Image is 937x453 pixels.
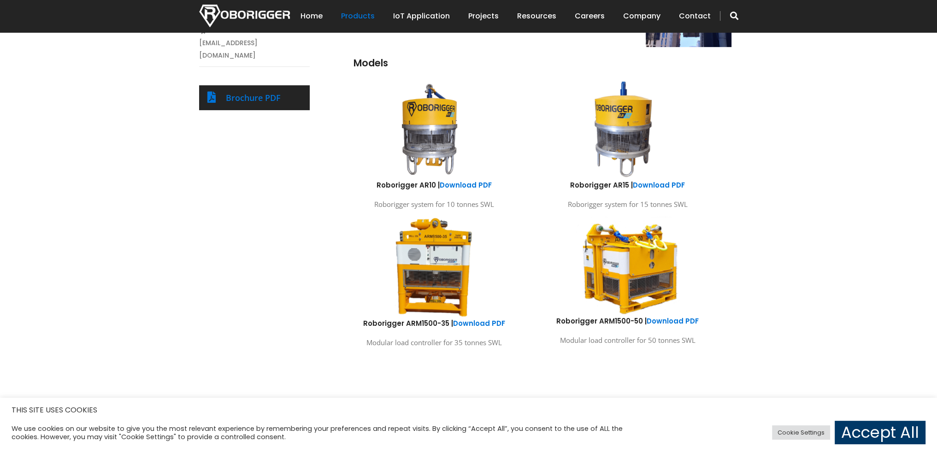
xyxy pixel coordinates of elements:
[199,5,290,27] img: Nortech
[453,318,505,328] a: Download PDF
[301,2,323,30] a: Home
[393,2,450,30] a: IoT Application
[679,2,711,30] a: Contact
[199,37,310,62] a: [EMAIL_ADDRESS][DOMAIN_NAME]
[344,318,524,328] h6: Roborigger ARM1500-35 |
[623,2,660,30] a: Company
[344,336,524,349] p: Modular load controller for 35 tonnes SWL
[468,2,499,30] a: Projects
[344,198,524,211] p: Roborigger system for 10 tonnes SWL
[575,2,605,30] a: Careers
[538,180,718,190] h6: Roborigger AR15 |
[354,56,731,70] h3: Models
[12,424,651,441] div: We use cookies on our website to give you the most relevant experience by remembering your prefer...
[647,316,699,326] a: Download PDF
[772,425,830,440] a: Cookie Settings
[12,404,925,416] h5: THIS SITE USES COOKIES
[341,2,375,30] a: Products
[517,2,556,30] a: Resources
[538,334,718,347] p: Modular load controller for 50 tonnes SWL
[538,316,718,326] h6: Roborigger ARM1500-50 |
[633,180,685,190] a: Download PDF
[835,421,925,444] a: Accept All
[344,180,524,190] h6: Roborigger AR10 |
[440,180,492,190] a: Download PDF
[226,92,281,103] a: Brochure PDF
[538,198,718,211] p: Roborigger system for 15 tonnes SWL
